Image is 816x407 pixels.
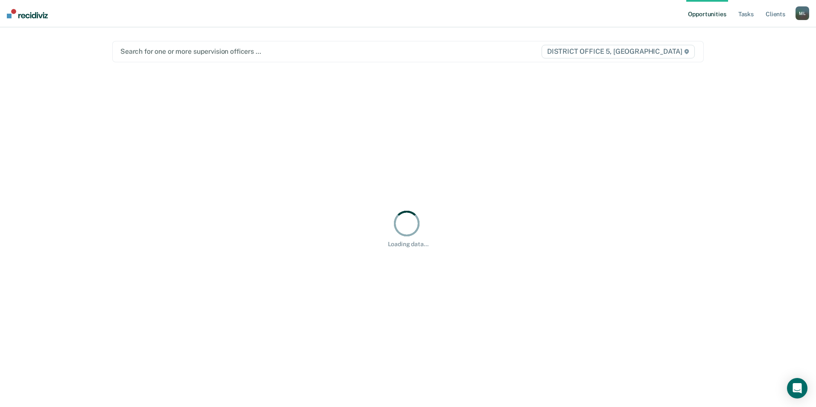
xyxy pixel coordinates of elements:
[542,45,695,58] span: DISTRICT OFFICE 5, [GEOGRAPHIC_DATA]
[787,378,807,398] div: Open Intercom Messenger
[796,6,809,20] button: ML
[388,241,428,248] div: Loading data...
[796,6,809,20] div: M L
[7,9,48,18] img: Recidiviz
